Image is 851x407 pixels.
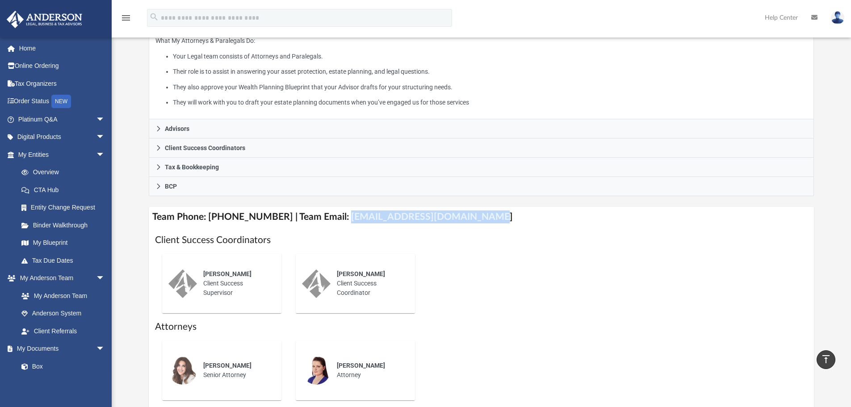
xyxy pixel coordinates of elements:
img: thumbnail [302,269,331,298]
span: Client Success Coordinators [165,145,245,151]
a: My Anderson Teamarrow_drop_down [6,269,114,287]
a: Entity Change Request [13,199,118,217]
i: menu [121,13,131,23]
a: menu [121,17,131,23]
a: Advisors [149,119,814,138]
a: Tax Organizers [6,75,118,92]
span: [PERSON_NAME] [203,362,252,369]
a: My Entitiesarrow_drop_down [6,146,118,164]
h4: Team Phone: [PHONE_NUMBER] | Team Email: [EMAIL_ADDRESS][DOMAIN_NAME] [149,207,814,227]
div: Senior Attorney [197,355,275,386]
a: Client Referrals [13,322,114,340]
a: CTA Hub [13,181,118,199]
a: Tax Due Dates [13,252,118,269]
li: They also approve your Wealth Planning Blueprint that your Advisor drafts for your structuring ne... [173,82,807,93]
a: Anderson System [13,305,114,323]
p: What My Attorneys & Paralegals Do: [155,35,808,108]
div: NEW [51,95,71,108]
span: arrow_drop_down [96,128,114,147]
a: My Anderson Team [13,287,109,305]
a: Meeting Minutes [13,375,114,393]
span: Tax & Bookkeeping [165,164,219,170]
h1: Attorneys [155,320,808,333]
a: vertical_align_top [817,350,835,369]
div: Client Success Supervisor [197,263,275,304]
a: Overview [13,164,118,181]
li: They will work with you to draft your estate planning documents when you’ve engaged us for those ... [173,97,807,108]
a: Box [13,357,109,375]
a: Client Success Coordinators [149,138,814,158]
span: arrow_drop_down [96,340,114,358]
img: thumbnail [168,356,197,385]
span: [PERSON_NAME] [337,362,385,369]
a: Digital Productsarrow_drop_down [6,128,118,146]
span: [PERSON_NAME] [203,270,252,277]
div: Attorney [331,355,409,386]
span: Advisors [165,126,189,132]
i: vertical_align_top [821,354,831,365]
a: Order StatusNEW [6,92,118,111]
li: Your Legal team consists of Attorneys and Paralegals. [173,51,807,62]
span: [PERSON_NAME] [337,270,385,277]
a: Online Ordering [6,57,118,75]
h1: Client Success Coordinators [155,234,808,247]
a: Binder Walkthrough [13,216,118,234]
a: My Documentsarrow_drop_down [6,340,114,358]
div: Attorneys & Paralegals [149,29,814,120]
img: User Pic [831,11,844,24]
span: arrow_drop_down [96,110,114,129]
a: Platinum Q&Aarrow_drop_down [6,110,118,128]
li: Their role is to assist in answering your asset protection, estate planning, and legal questions. [173,66,807,77]
a: My Blueprint [13,234,114,252]
span: arrow_drop_down [96,269,114,288]
span: BCP [165,183,177,189]
a: Tax & Bookkeeping [149,158,814,177]
i: search [149,12,159,22]
img: thumbnail [302,356,331,385]
img: Anderson Advisors Platinum Portal [4,11,85,28]
img: thumbnail [168,269,197,298]
span: arrow_drop_down [96,146,114,164]
a: BCP [149,177,814,196]
div: Client Success Coordinator [331,263,409,304]
a: Home [6,39,118,57]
